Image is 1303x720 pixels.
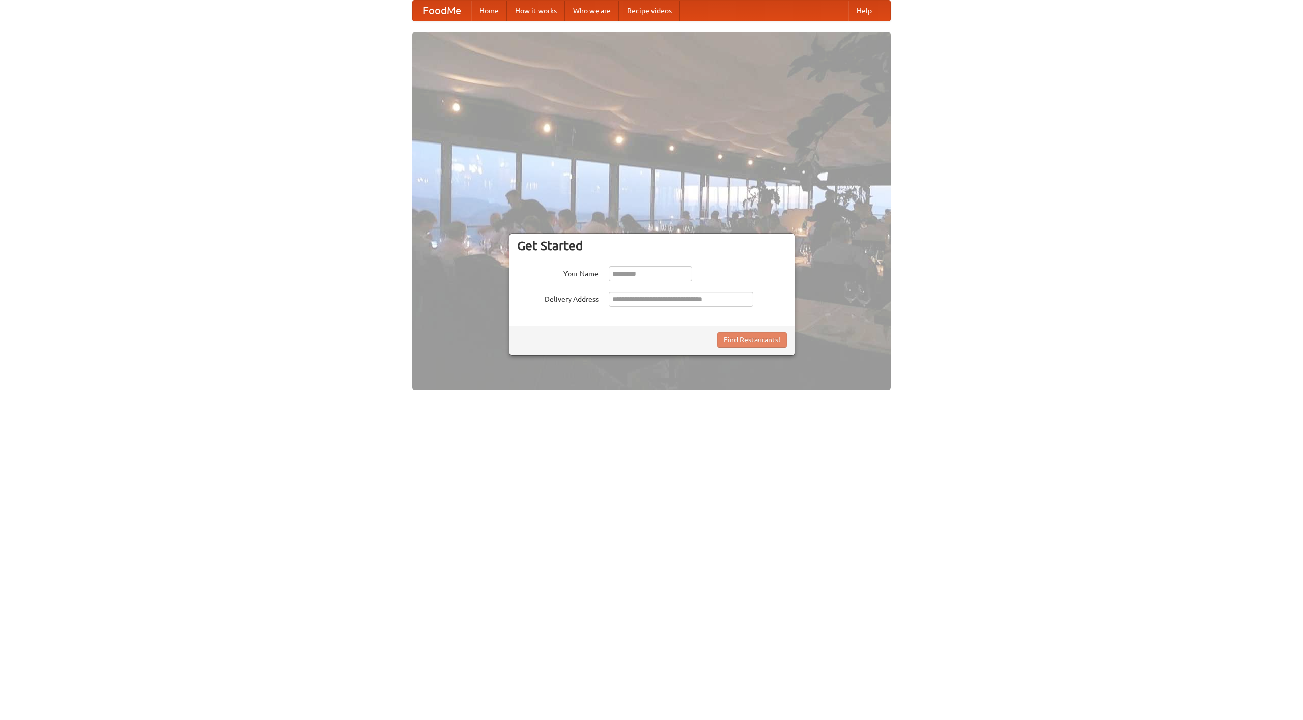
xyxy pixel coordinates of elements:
a: Who we are [565,1,619,21]
a: FoodMe [413,1,471,21]
a: How it works [507,1,565,21]
a: Recipe videos [619,1,680,21]
a: Help [848,1,880,21]
h3: Get Started [517,238,787,253]
button: Find Restaurants! [717,332,787,348]
a: Home [471,1,507,21]
label: Delivery Address [517,292,599,304]
label: Your Name [517,266,599,279]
